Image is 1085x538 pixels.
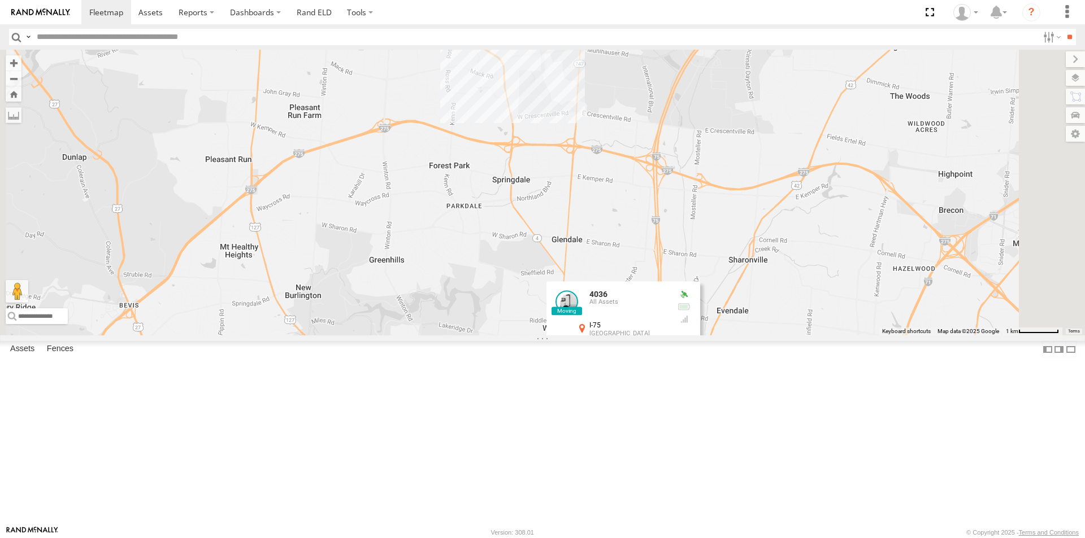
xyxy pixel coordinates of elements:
[1042,341,1053,357] label: Dock Summary Table to the Left
[11,8,70,16] img: rand-logo.svg
[678,314,691,323] div: GSM Signal = 4
[678,303,691,312] div: No battery health information received from this device.
[966,529,1079,536] div: © Copyright 2025 -
[24,29,33,45] label: Search Query
[678,290,691,299] div: Valid GPS Fix
[949,4,982,21] div: Andy Anderson
[1066,126,1085,142] label: Map Settings
[41,342,79,357] label: Fences
[6,280,28,303] button: Drag Pegman onto the map to open Street View
[1002,327,1062,335] button: Map Scale: 1 km per 68 pixels
[1039,29,1063,45] label: Search Filter Options
[938,328,999,334] span: Map data ©2025 Google
[1065,341,1077,357] label: Hide Summary Table
[6,86,21,102] button: Zoom Home
[589,322,669,329] div: I-75
[589,330,669,337] div: [GEOGRAPHIC_DATA]
[6,71,21,86] button: Zoom out
[6,55,21,71] button: Zoom in
[1068,329,1080,333] a: Terms (opens in new tab)
[1053,341,1065,357] label: Dock Summary Table to the Right
[882,327,931,335] button: Keyboard shortcuts
[1006,328,1018,334] span: 1 km
[1022,3,1040,21] i: ?
[6,527,58,538] a: Visit our Website
[555,290,578,313] a: View Asset Details
[6,107,21,123] label: Measure
[589,299,669,306] div: All Assets
[1019,529,1079,536] a: Terms and Conditions
[589,290,607,299] a: 4036
[5,342,40,357] label: Assets
[491,529,534,536] div: Version: 308.01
